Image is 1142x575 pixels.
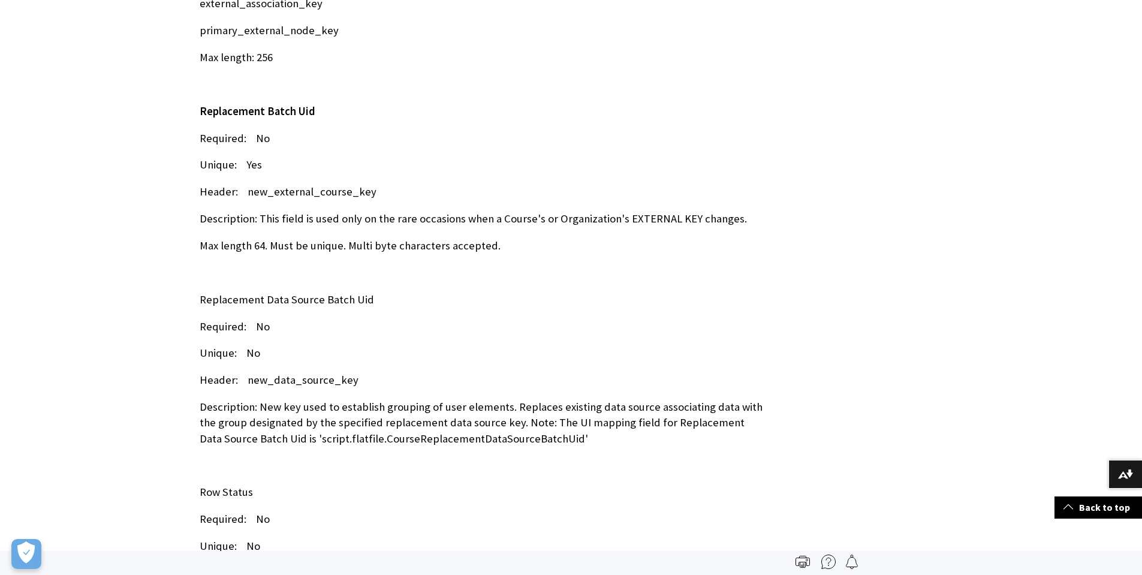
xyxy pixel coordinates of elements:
[200,538,766,554] p: Unique: No
[200,511,766,527] p: Required: No
[200,131,766,146] p: Required: No
[200,23,766,38] p: primary_external_node_key
[200,372,766,388] p: Header: new_data_source_key
[200,211,766,227] p: Description: This field is used only on the rare occasions when a Course's or Organization's EXTE...
[200,50,766,65] p: Max length: 256
[821,555,836,569] img: More help
[200,238,766,254] p: Max length 64. Must be unique. Multi byte characters accepted.
[200,484,766,500] p: Row Status
[200,184,766,200] p: Header: new_external_course_key
[200,292,766,308] p: Replacement Data Source Batch Uid
[200,104,315,118] span: Replacement Batch Uid
[200,399,766,447] p: Description: New key used to establish grouping of user elements. Replaces existing data source a...
[200,345,766,361] p: Unique: No
[796,555,810,569] img: Print
[845,555,859,569] img: Follow this page
[200,319,766,335] p: Required: No
[11,539,41,569] button: Open Preferences
[1054,496,1142,519] a: Back to top
[200,157,766,173] p: Unique: Yes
